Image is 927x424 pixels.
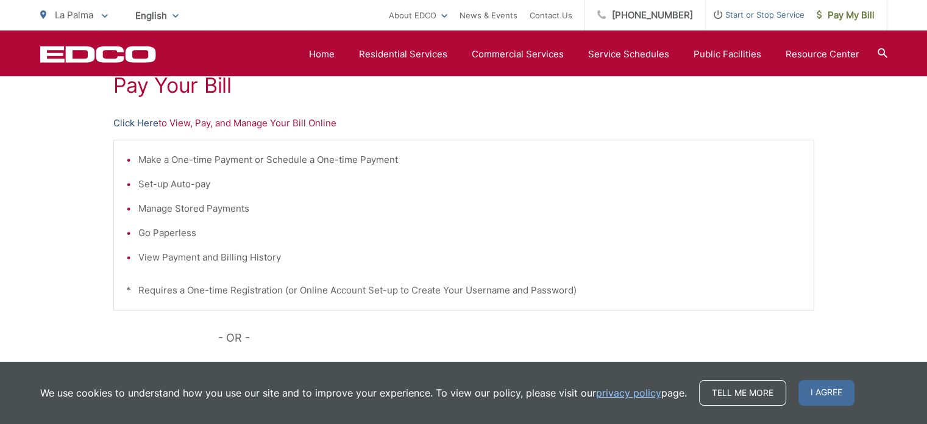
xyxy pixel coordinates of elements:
p: - OR - [218,329,814,347]
a: Public Facilities [694,47,761,62]
a: Residential Services [359,47,447,62]
li: View Payment and Billing History [138,250,801,265]
li: Set-up Auto-pay [138,177,801,192]
li: Manage Stored Payments [138,201,801,216]
a: Contact Us [530,8,572,23]
a: Resource Center [786,47,859,62]
p: * Requires a One-time Registration (or Online Account Set-up to Create Your Username and Password) [126,283,801,298]
span: English [126,5,188,26]
li: Make a One-time Payment or Schedule a One-time Payment [138,153,801,167]
a: Commercial Services [472,47,564,62]
span: I agree [798,380,854,406]
a: News & Events [460,8,517,23]
a: About EDCO [389,8,447,23]
a: privacy policy [596,386,661,400]
p: We use cookies to understand how you use our site and to improve your experience. To view our pol... [40,386,687,400]
span: La Palma [55,9,93,21]
li: Go Paperless [138,226,801,240]
span: Pay My Bill [817,8,875,23]
a: EDCD logo. Return to the homepage. [40,46,156,63]
a: Click Here [113,116,158,131]
h1: Pay Your Bill [113,73,814,98]
a: Tell me more [699,380,786,406]
p: to Make a One-time Payment Only Online [113,359,814,374]
p: to View, Pay, and Manage Your Bill Online [113,116,814,131]
a: Service Schedules [588,47,669,62]
a: Home [309,47,335,62]
a: Click Here [113,359,158,374]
